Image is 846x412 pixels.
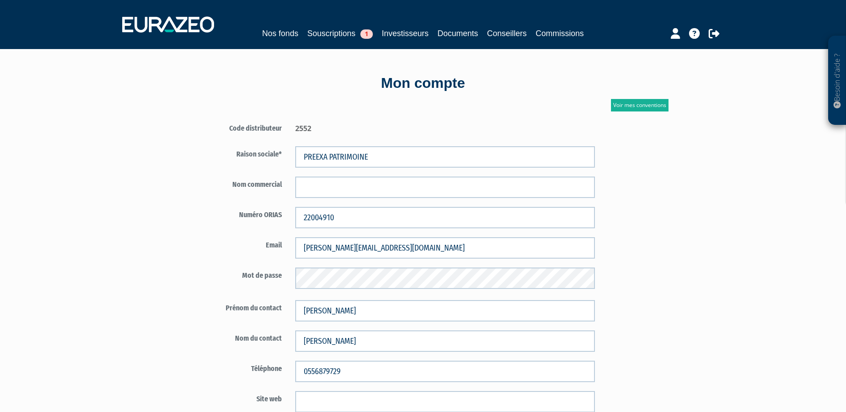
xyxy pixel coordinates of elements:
label: Nom du contact [185,330,289,344]
label: Email [185,237,289,251]
label: Téléphone [185,361,289,374]
label: Prénom du contact [185,300,289,313]
a: Commissions [536,27,584,40]
a: Nos fonds [262,27,298,40]
span: 1 [360,29,373,39]
label: Nom commercial [185,177,289,190]
a: Investisseurs [382,27,429,40]
label: Numéro ORIAS [185,207,289,220]
div: 2552 [289,120,602,134]
div: Mon compte [169,73,677,94]
label: Code distributeur [185,120,289,134]
a: Voir mes conventions [611,99,669,111]
p: Besoin d'aide ? [832,41,842,121]
a: Conseillers [487,27,527,40]
label: Raison sociale* [185,146,289,160]
a: Documents [437,27,478,40]
img: 1732889491-logotype_eurazeo_blanc_rvb.png [122,16,214,33]
label: Site web [185,391,289,404]
label: Mot de passe [185,268,289,281]
a: Souscriptions1 [307,27,373,40]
